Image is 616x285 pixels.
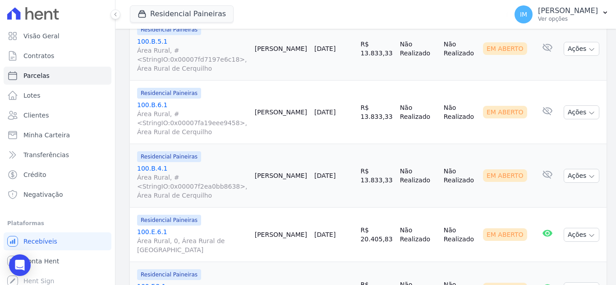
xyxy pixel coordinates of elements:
td: Não Realizado [440,17,479,81]
td: Não Realizado [396,17,440,81]
span: Clientes [23,111,49,120]
span: Área Rural, #<StringIO:0x00007fd7197e6c18>, Área Rural de Cerquilho [137,46,248,73]
td: Não Realizado [396,81,440,144]
a: 100.E.6.1Área Rural, 0, Área Rural de [GEOGRAPHIC_DATA] [137,227,248,254]
button: Ações [564,228,600,242]
div: Em Aberto [483,106,527,118]
span: Minha Carteira [23,131,70,140]
span: Lotes [23,91,41,100]
span: Negativação [23,190,63,199]
span: Residencial Paineiras [137,88,201,99]
div: Em Aberto [483,42,527,55]
span: Visão Geral [23,32,60,41]
td: Não Realizado [396,144,440,208]
span: Parcelas [23,71,50,80]
button: Ações [564,105,600,119]
a: [DATE] [314,45,336,52]
td: Não Realizado [440,144,479,208]
a: Negativação [4,185,111,204]
a: [DATE] [314,109,336,116]
button: IM [PERSON_NAME] Ver opções [507,2,616,27]
a: Conta Hent [4,252,111,270]
a: Recebíveis [4,232,111,250]
td: Não Realizado [440,81,479,144]
td: Não Realizado [440,208,479,262]
span: Contratos [23,51,54,60]
span: Recebíveis [23,237,57,246]
a: Minha Carteira [4,126,111,144]
a: 100.B.5.1Área Rural, #<StringIO:0x00007fd7197e6c18>, Área Rural de Cerquilho [137,37,248,73]
div: Plataformas [7,218,108,229]
span: Área Rural, #<StringIO:0x00007fa19eee9458>, Área Rural de Cerquilho [137,109,248,136]
a: 100.B.6.1Área Rural, #<StringIO:0x00007fa19eee9458>, Área Rural de Cerquilho [137,100,248,136]
span: Residencial Paineiras [137,269,201,280]
span: Conta Hent [23,257,59,266]
div: Em Aberto [483,228,527,241]
a: Lotes [4,86,111,104]
a: Crédito [4,166,111,184]
td: Não Realizado [396,208,440,262]
p: Ver opções [538,15,598,23]
td: [PERSON_NAME] [251,17,311,81]
span: Residencial Paineiras [137,151,201,162]
span: Transferências [23,150,69,159]
a: [DATE] [314,172,336,179]
a: 100.B.4.1Área Rural, #<StringIO:0x00007f2ea0bb8638>, Área Rural de Cerquilho [137,164,248,200]
span: Residencial Paineiras [137,215,201,226]
td: R$ 20.405,83 [357,208,396,262]
a: [DATE] [314,231,336,238]
td: [PERSON_NAME] [251,144,311,208]
button: Ações [564,42,600,56]
a: Visão Geral [4,27,111,45]
td: R$ 13.833,33 [357,17,396,81]
div: Em Aberto [483,169,527,182]
span: Crédito [23,170,46,179]
button: Ações [564,169,600,183]
a: Transferências [4,146,111,164]
p: [PERSON_NAME] [538,6,598,15]
a: Parcelas [4,67,111,85]
td: [PERSON_NAME] [251,208,311,262]
button: Residencial Paineiras [130,5,234,23]
span: IM [520,11,527,18]
td: R$ 13.833,33 [357,81,396,144]
span: Área Rural, #<StringIO:0x00007f2ea0bb8638>, Área Rural de Cerquilho [137,173,248,200]
span: Residencial Paineiras [137,24,201,35]
a: Clientes [4,106,111,124]
div: Open Intercom Messenger [9,254,31,276]
td: [PERSON_NAME] [251,81,311,144]
a: Contratos [4,47,111,65]
td: R$ 13.833,33 [357,144,396,208]
span: Área Rural, 0, Área Rural de [GEOGRAPHIC_DATA] [137,236,248,254]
